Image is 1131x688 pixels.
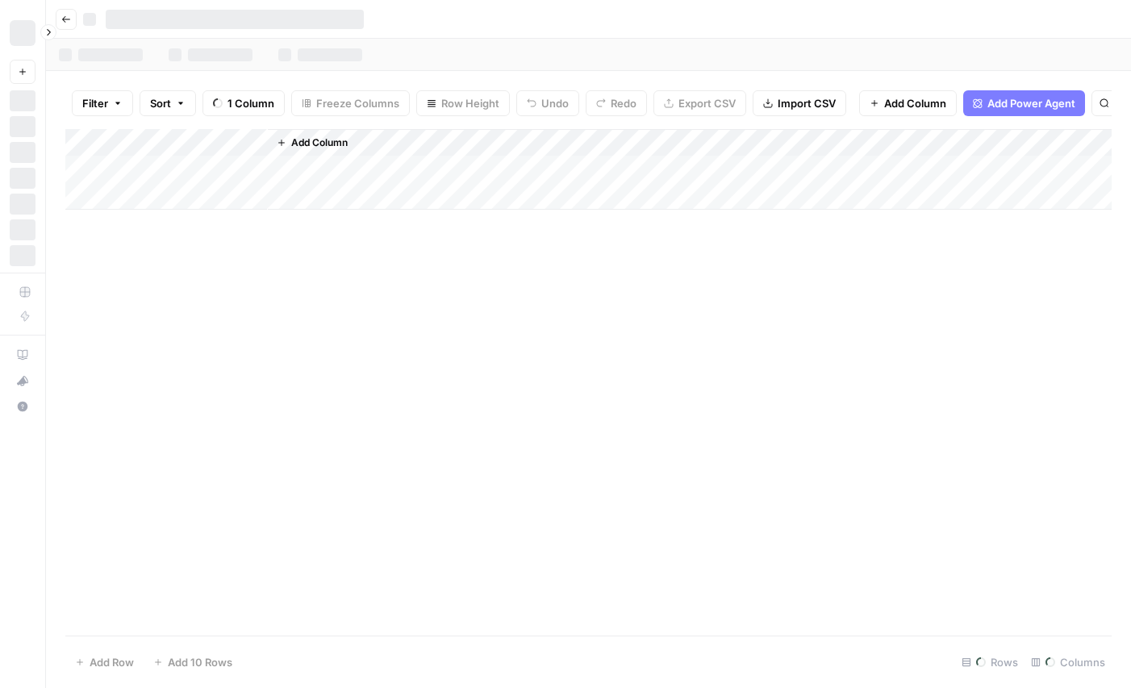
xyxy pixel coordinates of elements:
button: Export CSV [653,90,746,116]
button: Filter [72,90,133,116]
button: 1 Column [202,90,285,116]
a: AirOps Academy [10,342,35,368]
span: Sort [150,95,171,111]
span: Add Power Agent [987,95,1075,111]
span: Export CSV [678,95,736,111]
button: Add Column [859,90,957,116]
span: Redo [611,95,636,111]
span: Add Column [884,95,946,111]
span: Add Row [90,654,134,670]
button: Row Height [416,90,510,116]
button: Redo [586,90,647,116]
span: Add 10 Rows [168,654,232,670]
div: What's new? [10,369,35,393]
span: Filter [82,95,108,111]
button: Help + Support [10,394,35,419]
button: Add Column [270,132,354,153]
span: Undo [541,95,569,111]
button: Import CSV [753,90,846,116]
button: Add Row [65,649,144,675]
button: What's new? [10,368,35,394]
button: Sort [140,90,196,116]
span: 1 Column [227,95,274,111]
span: Add Column [291,136,348,150]
span: Import CSV [778,95,836,111]
span: Row Height [441,95,499,111]
div: Columns [1025,649,1112,675]
span: Freeze Columns [316,95,399,111]
button: Undo [516,90,579,116]
button: Freeze Columns [291,90,410,116]
button: Add Power Agent [963,90,1085,116]
div: Rows [955,649,1025,675]
button: Add 10 Rows [144,649,242,675]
